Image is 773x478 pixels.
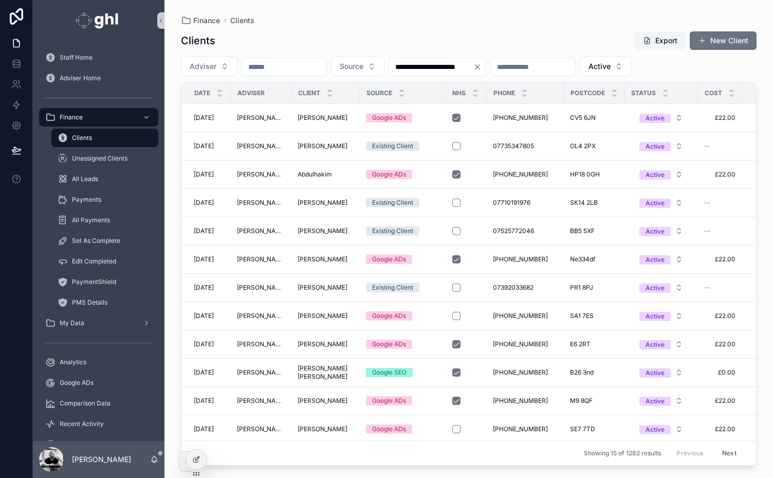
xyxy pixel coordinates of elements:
a: 07735347805 [493,142,558,150]
a: Staff Home [39,48,158,67]
a: OL4 2PX [570,142,618,150]
span: £0.00 [704,368,735,377]
a: Recent Activity [39,415,158,433]
a: [DATE] [194,170,225,179]
span: Client [298,89,320,97]
span: Recent Activity [60,420,104,428]
a: Google ADs [366,424,439,434]
a: [PERSON_NAME] [298,425,354,433]
a: [DATE] [194,142,225,150]
a: [DATE] [194,425,225,433]
a: [DATE] [194,312,225,320]
a: 07392033682 [493,284,558,292]
a: [PERSON_NAME] [237,114,285,122]
div: Google ADs [372,255,406,264]
a: PR1 8PJ [570,284,618,292]
a: Unassigned Clients [51,149,158,168]
a: [PERSON_NAME] [298,199,354,207]
a: Existing Client [366,226,439,236]
span: [DATE] [194,425,214,433]
a: £22.00 [704,255,735,263]
span: NHS [452,89,466,97]
span: My Data [60,319,84,327]
a: Select Button [631,221,692,241]
span: Set As Complete [72,237,120,245]
a: Set As Complete [51,232,158,250]
a: Google ADs [366,340,439,349]
span: [PHONE_NUMBER] [493,425,548,433]
a: Finance [39,108,158,127]
span: Date [194,89,210,97]
a: 07525772046 [493,227,558,235]
button: Select Button [631,307,691,325]
a: [PERSON_NAME] [298,255,354,263]
div: Google ADs [372,340,406,349]
span: [PHONE_NUMBER] [493,312,548,320]
span: £22.00 [704,425,735,433]
span: [PERSON_NAME] [298,142,347,150]
div: Google ADs [372,311,406,321]
span: [PERSON_NAME] [298,312,347,320]
a: [PERSON_NAME] [237,142,285,150]
a: Adviser Home [39,69,158,87]
span: -- [704,227,710,235]
span: [PERSON_NAME] [298,199,347,207]
a: [PERSON_NAME] [237,397,285,405]
span: [PERSON_NAME] [237,170,285,179]
a: Google ADs [366,396,439,405]
a: Select Button [631,278,692,297]
a: New Client [690,31,757,50]
a: Select Button [631,250,692,269]
a: [PERSON_NAME] [237,284,285,292]
span: [DATE] [194,170,214,179]
span: OL4 2PX [570,142,596,150]
span: [PHONE_NUMBER] [493,114,548,122]
a: PMS Details [51,293,158,312]
span: £22.00 [704,340,735,348]
div: Google ADs [372,170,406,179]
span: [PERSON_NAME] [237,312,285,320]
span: Postcode [570,89,605,97]
span: 07392033682 [493,284,533,292]
span: CV5 6JN [570,114,596,122]
a: [DATE] [194,397,225,405]
a: B26 3nd [570,368,618,377]
div: Google SEO [372,368,407,377]
span: [PERSON_NAME] [PERSON_NAME] [298,364,354,381]
a: £22.00 [704,114,735,122]
span: £22.00 [704,170,735,179]
span: Unassigned Clients [72,154,127,163]
div: Active [646,312,665,321]
span: Analytics [60,358,86,366]
a: [DATE] [194,114,225,122]
span: [PERSON_NAME] [237,199,285,207]
span: BB5 5XF [570,227,595,235]
span: SE7 7TD [570,425,595,433]
span: Clients [230,15,254,26]
a: -- [704,142,735,150]
button: Select Button [631,363,691,382]
span: 07525772046 [493,227,534,235]
p: [PERSON_NAME] [72,454,131,465]
a: [PERSON_NAME] [298,227,354,235]
a: Clients [51,129,158,147]
div: scrollable content [33,41,164,441]
span: [PERSON_NAME] [237,255,285,263]
span: Status [631,89,656,97]
div: Active [646,397,665,406]
div: Google ADs [372,396,406,405]
button: Next [715,445,744,461]
span: 07710191976 [493,199,530,207]
img: App logo [76,12,121,29]
a: [PERSON_NAME] [298,340,354,348]
div: Active [646,170,665,180]
span: [PERSON_NAME] [298,340,347,348]
span: Active [588,61,611,72]
span: [PERSON_NAME] [298,425,347,433]
span: Adviser [190,61,216,72]
div: Active [646,199,665,208]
